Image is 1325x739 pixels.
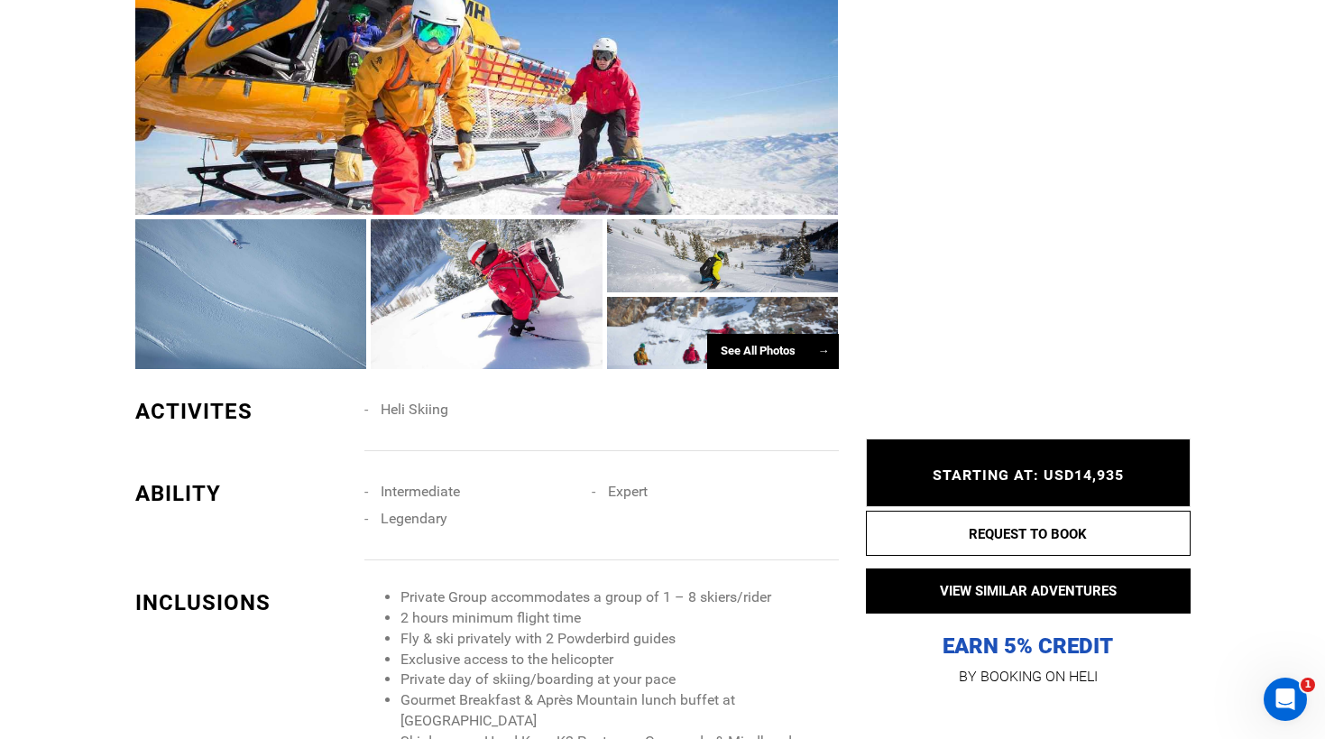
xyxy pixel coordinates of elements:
[400,650,838,670] li: Exclusive access to the helicopter
[866,511,1191,556] button: REQUEST TO BOOK
[381,401,448,418] span: Heli Skiing
[707,334,839,369] div: See All Photos
[381,510,447,527] span: Legendary
[135,478,352,509] div: ABILITY
[400,587,838,608] li: Private Group accommodates a group of 1 – 8 skiers/rider
[933,466,1124,484] span: STARTING AT: USD14,935
[1264,678,1307,721] iframe: Intercom live chat
[818,344,830,357] span: →
[400,629,838,650] li: Fly & ski privately with 2 Powderbird guides
[400,608,838,629] li: 2 hours minimum flight time
[135,396,352,427] div: ACTIVITES
[866,568,1191,614] button: VIEW SIMILAR ADVENTURES
[381,483,460,500] span: Intermediate
[866,452,1191,660] p: EARN 5% CREDIT
[608,483,648,500] span: Expert
[400,670,838,690] li: Private day of skiing/boarding at your pace
[1301,678,1315,692] span: 1
[400,690,838,732] li: Gourmet Breakfast & Après Mountain lunch buffet at [GEOGRAPHIC_DATA]
[135,587,352,618] div: INCLUSIONS
[866,664,1191,689] p: BY BOOKING ON HELI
